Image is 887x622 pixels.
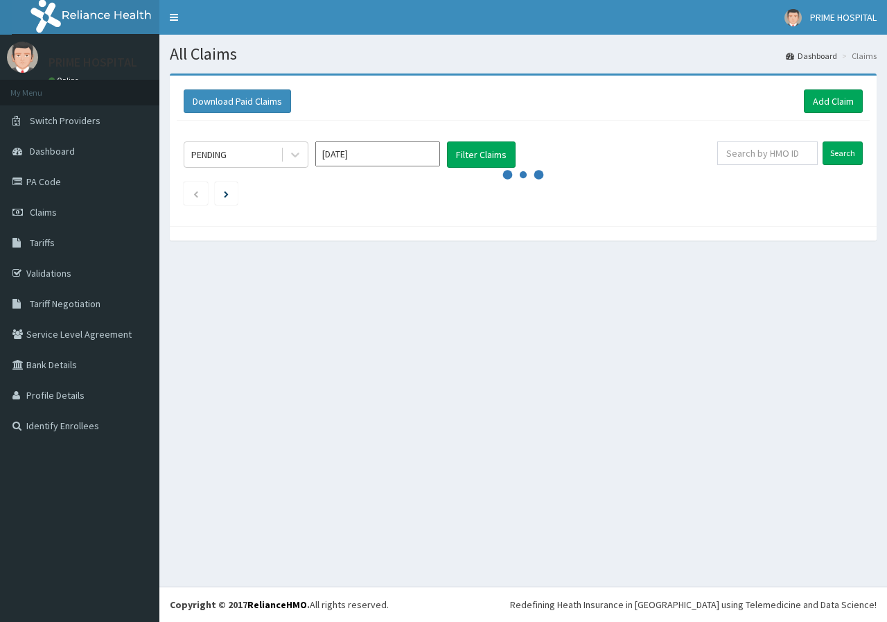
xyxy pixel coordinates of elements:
input: Search by HMO ID [717,141,818,165]
li: Claims [838,50,877,62]
div: PENDING [191,148,227,162]
span: Switch Providers [30,114,100,127]
span: PRIME HOSPITAL [810,11,877,24]
button: Download Paid Claims [184,89,291,113]
span: Tariffs [30,236,55,249]
a: Previous page [193,187,199,200]
span: Dashboard [30,145,75,157]
a: RelianceHMO [247,598,307,611]
img: User Image [784,9,802,26]
svg: audio-loading [502,154,544,196]
span: Tariff Negotiation [30,297,100,310]
a: Next page [224,187,229,200]
input: Select Month and Year [315,141,440,166]
p: PRIME HOSPITAL [49,56,137,69]
footer: All rights reserved. [159,587,887,622]
button: Filter Claims [447,141,516,168]
strong: Copyright © 2017 . [170,598,310,611]
a: Dashboard [786,50,837,62]
div: Redefining Heath Insurance in [GEOGRAPHIC_DATA] using Telemedicine and Data Science! [510,598,877,612]
a: Online [49,76,82,85]
input: Search [823,141,863,165]
a: Add Claim [804,89,863,113]
img: User Image [7,42,38,73]
h1: All Claims [170,45,877,63]
span: Claims [30,206,57,218]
